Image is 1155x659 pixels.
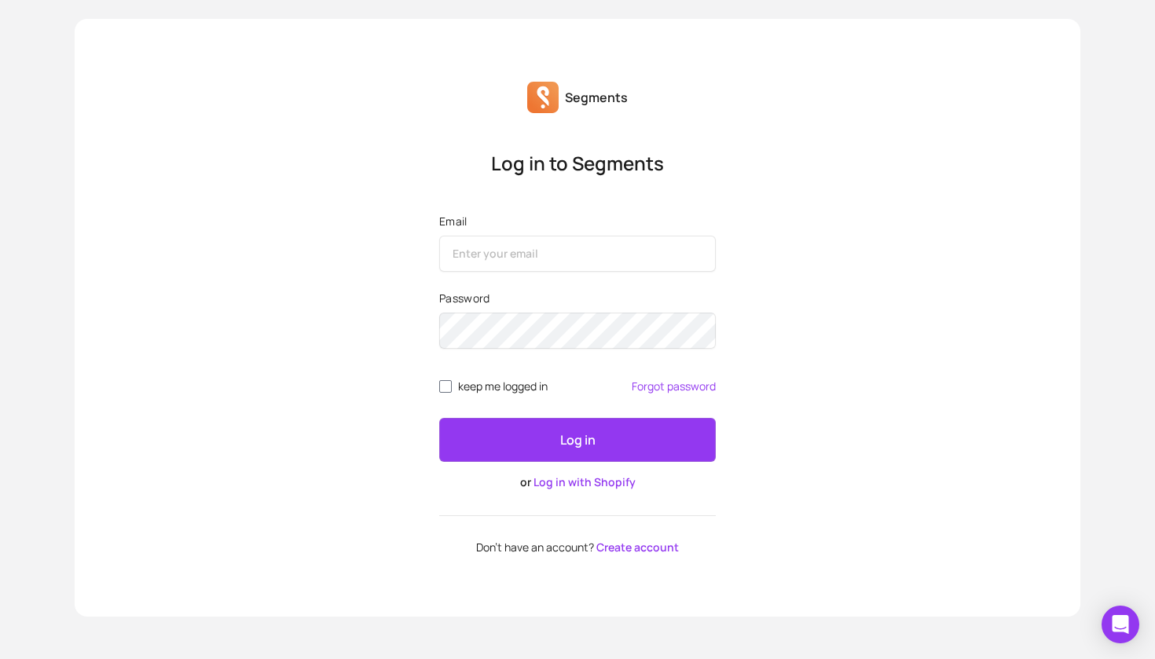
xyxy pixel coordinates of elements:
input: remember me [439,380,452,393]
p: Don't have an account? [439,541,716,554]
input: Password [439,313,716,349]
div: Open Intercom Messenger [1102,606,1139,643]
a: Forgot password [632,380,716,393]
p: or [439,474,716,490]
a: Log in with Shopify [533,474,636,489]
p: Segments [565,88,628,107]
p: Log in to Segments [439,151,716,176]
p: Log in [560,430,596,449]
label: Email [439,214,716,229]
button: Log in [439,418,716,462]
a: Create account [596,540,679,555]
input: Email [439,236,716,272]
span: keep me logged in [458,380,548,393]
label: Password [439,291,716,306]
